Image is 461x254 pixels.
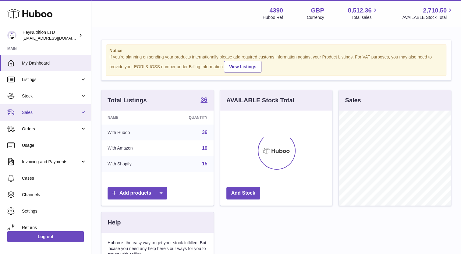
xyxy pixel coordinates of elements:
[22,175,87,181] span: Cases
[307,15,324,20] div: Currency
[351,15,378,20] span: Total sales
[22,192,87,198] span: Channels
[348,6,379,20] a: 8,512.36 Total sales
[7,31,16,40] img: info@heynutrition.com
[22,143,87,148] span: Usage
[22,60,87,66] span: My Dashboard
[108,187,167,199] a: Add products
[7,231,84,242] a: Log out
[423,6,447,15] span: 2,710.50
[202,146,207,151] a: 19
[23,36,90,41] span: [EMAIL_ADDRESS][DOMAIN_NAME]
[224,61,261,72] a: View Listings
[226,96,294,104] h3: AVAILABLE Stock Total
[263,15,283,20] div: Huboo Ref
[109,48,443,54] strong: Notice
[101,111,163,125] th: Name
[109,54,443,72] div: If you're planning on sending your products internationally please add required customs informati...
[22,225,87,231] span: Returns
[163,111,213,125] th: Quantity
[22,126,80,132] span: Orders
[311,6,324,15] strong: GBP
[348,6,372,15] span: 8,512.36
[22,208,87,214] span: Settings
[402,15,454,20] span: AVAILABLE Stock Total
[108,218,121,227] h3: Help
[269,6,283,15] strong: 4390
[200,97,207,103] strong: 36
[108,96,147,104] h3: Total Listings
[101,156,163,172] td: With Shopify
[101,140,163,156] td: With Amazon
[200,97,207,104] a: 36
[101,125,163,140] td: With Huboo
[402,6,454,20] a: 2,710.50 AVAILABLE Stock Total
[226,187,260,199] a: Add Stock
[202,161,207,166] a: 15
[22,110,80,115] span: Sales
[22,159,80,165] span: Invoicing and Payments
[202,130,207,135] a: 36
[345,96,361,104] h3: Sales
[23,30,77,41] div: HeyNutrition LTD
[22,93,80,99] span: Stock
[22,77,80,83] span: Listings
